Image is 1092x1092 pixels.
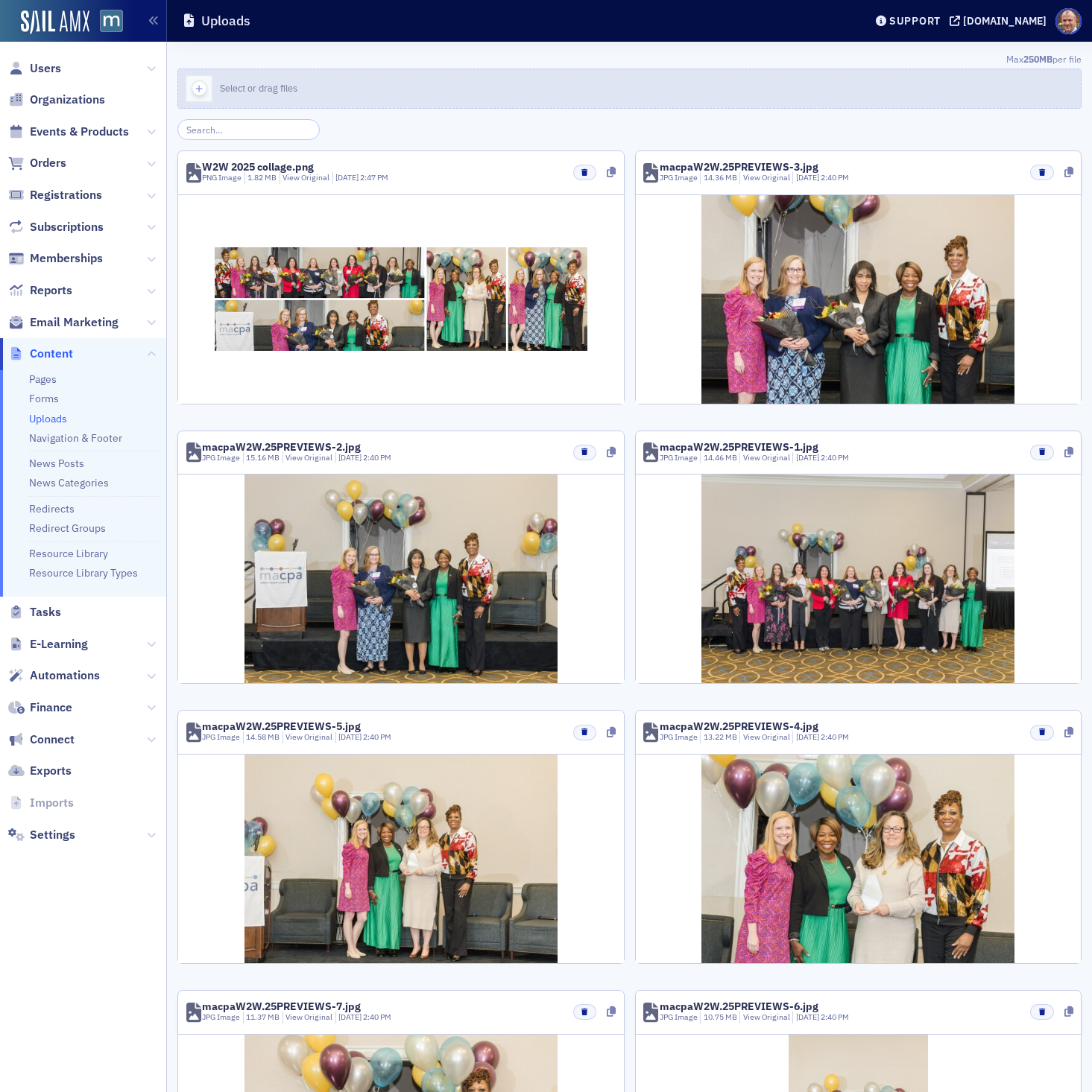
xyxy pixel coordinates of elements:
[1023,53,1052,65] span: 250MB
[283,172,329,182] a: View Original
[100,10,123,33] img: SailAMX
[30,604,61,620] span: Tasks
[8,604,61,620] a: Tasks
[743,172,790,182] a: View Original
[660,1001,818,1012] div: macpaW2W.25PREVIEWS-6.jpg
[8,346,73,362] a: Content
[220,82,297,94] span: Select or drag files
[29,502,75,515] a: Redirects
[338,1012,363,1022] span: [DATE]
[30,124,129,140] span: Events & Products
[30,795,74,811] span: Imports
[8,827,75,843] a: Settings
[30,763,72,779] span: Exports
[29,392,59,405] a: Forms
[796,172,821,182] span: [DATE]
[660,452,698,464] div: JPG Image
[700,452,737,464] div: 14.46 MB
[338,731,363,742] span: [DATE]
[285,1012,332,1022] a: View Original
[660,172,698,184] div: JPG Image
[30,60,61,77] span: Users
[201,12,250,30] h1: Uploads
[8,219,104,235] a: Subscriptions
[743,452,790,463] a: View Original
[30,187,102,203] span: Registrations
[821,452,849,463] span: 2:40 PM
[202,162,314,172] div: W2W 2025 collage.png
[660,731,698,743] div: JPG Image
[363,731,391,742] span: 2:40 PM
[363,1012,391,1022] span: 2:40 PM
[29,457,84,470] a: News Posts
[202,731,240,743] div: JPG Image
[30,667,100,684] span: Automations
[30,636,88,653] span: E-Learning
[8,187,102,203] a: Registrations
[821,1012,849,1022] span: 2:40 PM
[8,667,100,684] a: Automations
[8,250,103,267] a: Memberships
[202,721,361,731] div: macpaW2W.25PREVIEWS-5.jpg
[660,1012,698,1023] div: JPG Image
[335,172,360,182] span: [DATE]
[889,14,941,28] div: Support
[700,731,737,743] div: 13.22 MB
[796,1012,821,1022] span: [DATE]
[243,1012,280,1023] div: 11.37 MB
[30,346,73,362] span: Content
[202,1012,240,1023] div: JPG Image
[796,731,821,742] span: [DATE]
[796,452,821,463] span: [DATE]
[8,763,72,779] a: Exports
[285,452,332,463] a: View Original
[660,442,818,452] div: macpaW2W.25PREVIEWS-1.jpg
[244,172,277,184] div: 1.82 MB
[30,699,72,716] span: Finance
[29,476,109,489] a: News Categories
[8,731,75,748] a: Connect
[29,566,138,580] a: Resource Library Types
[8,699,72,716] a: Finance
[21,10,89,34] img: SailAMX
[29,547,108,560] a: Resource Library
[743,1012,790,1022] a: View Original
[30,250,103,267] span: Memberships
[963,14,1047,28] div: [DOMAIN_NAME]
[177,119,320,140] input: Search…
[177,52,1082,69] div: Max per file
[8,636,88,653] a: E-Learning
[29,521,106,535] a: Redirect Groups
[202,452,240,464] div: JPG Image
[821,172,849,182] span: 2:40 PM
[243,452,280,464] div: 15.16 MB
[30,155,66,171] span: Orders
[821,731,849,742] span: 2:40 PM
[30,731,75,748] span: Connect
[743,731,790,742] a: View Original
[363,452,391,463] span: 2:40 PM
[177,69,1082,109] button: Select or drag files
[30,827,75,843] span: Settings
[30,92,105,108] span: Organizations
[360,172,388,182] span: 2:47 PM
[8,92,105,108] a: Organizations
[202,172,242,184] div: PNG Image
[8,124,129,140] a: Events & Products
[202,442,361,452] div: macpaW2W.25PREVIEWS-2.jpg
[29,372,57,386] a: Pages
[202,1001,361,1012] div: macpaW2W.25PREVIEWS-7.jpg
[8,314,119,331] a: Email Marketing
[338,452,363,463] span: [DATE]
[30,219,104,235] span: Subscriptions
[89,10,123,35] a: View Homepage
[700,172,737,184] div: 14.36 MB
[1055,8,1082,34] span: Profile
[285,731,332,742] a: View Original
[30,314,119,331] span: Email Marketing
[8,60,61,77] a: Users
[950,16,1052,26] button: [DOMAIN_NAME]
[700,1012,737,1023] div: 10.75 MB
[8,282,72,299] a: Reports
